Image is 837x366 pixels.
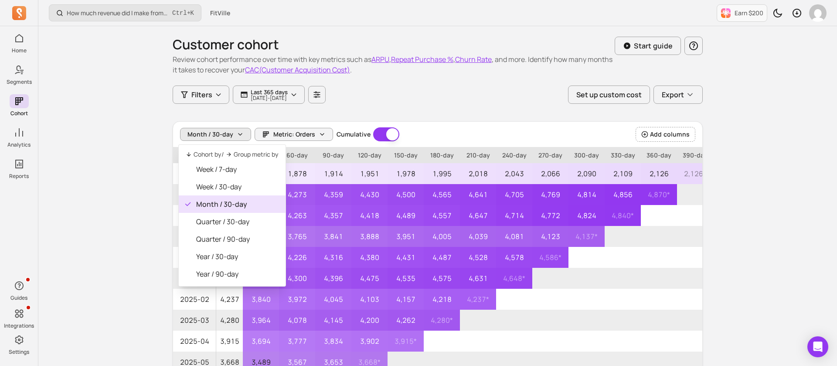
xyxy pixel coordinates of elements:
[196,199,279,209] span: Month / 30-day
[178,144,286,287] div: Month / 30-day
[196,269,279,279] span: Year / 90-day
[196,234,279,244] span: Quarter / 90-day
[234,150,279,159] p: Group metric by
[196,251,279,262] span: Year / 30-day
[194,150,224,159] p: Cohort by /
[196,181,279,192] span: Week / 30-day
[196,216,279,227] span: Quarter / 30-day
[807,336,828,357] div: Open Intercom Messenger
[180,128,251,141] button: Month / 30-day
[196,164,279,174] span: Week / 7-day
[187,130,233,139] span: Month / 30-day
